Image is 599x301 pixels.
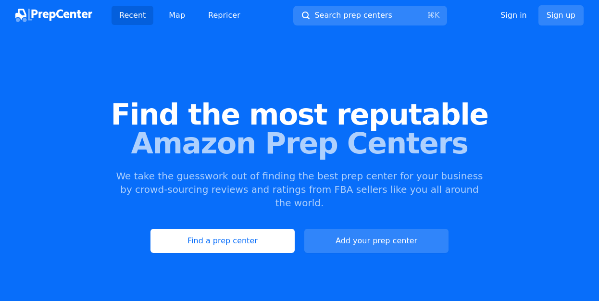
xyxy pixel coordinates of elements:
[304,229,449,253] a: Add your prep center
[538,5,584,25] a: Sign up
[200,6,248,25] a: Repricer
[314,10,392,21] span: Search prep centers
[500,10,527,21] a: Sign in
[15,100,584,129] span: Find the most reputable
[15,129,584,158] span: Amazon Prep Centers
[15,9,92,22] img: PrepCenter
[435,11,440,20] kbd: K
[112,6,153,25] a: Recent
[115,169,484,210] p: We take the guesswork out of finding the best prep center for your business by crowd-sourcing rev...
[427,11,435,20] kbd: ⌘
[161,6,193,25] a: Map
[293,6,447,25] button: Search prep centers⌘K
[150,229,295,253] a: Find a prep center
